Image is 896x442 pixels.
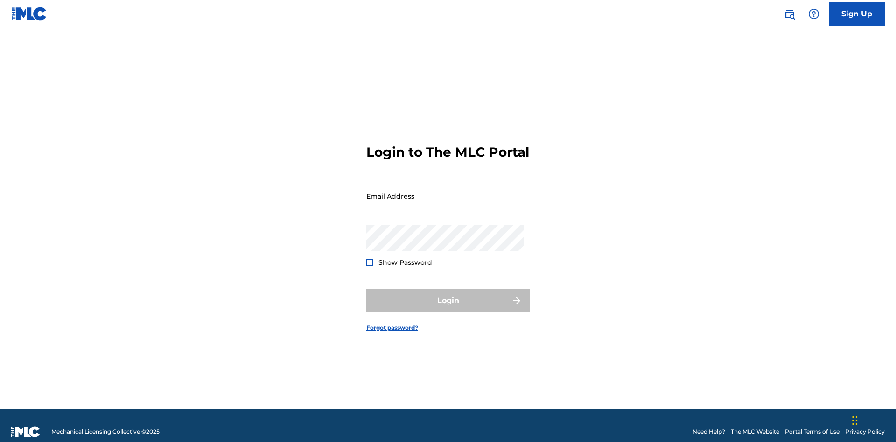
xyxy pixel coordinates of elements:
[11,7,47,21] img: MLC Logo
[366,324,418,332] a: Forgot password?
[11,426,40,437] img: logo
[785,428,840,436] a: Portal Terms of Use
[693,428,725,436] a: Need Help?
[852,407,858,435] div: Drag
[784,8,795,20] img: search
[845,428,885,436] a: Privacy Policy
[849,397,896,442] iframe: Chat Widget
[51,428,160,436] span: Mechanical Licensing Collective © 2025
[829,2,885,26] a: Sign Up
[731,428,779,436] a: The MLC Website
[780,5,799,23] a: Public Search
[378,258,432,267] span: Show Password
[808,8,819,20] img: help
[805,5,823,23] div: Help
[366,144,529,160] h3: Login to The MLC Portal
